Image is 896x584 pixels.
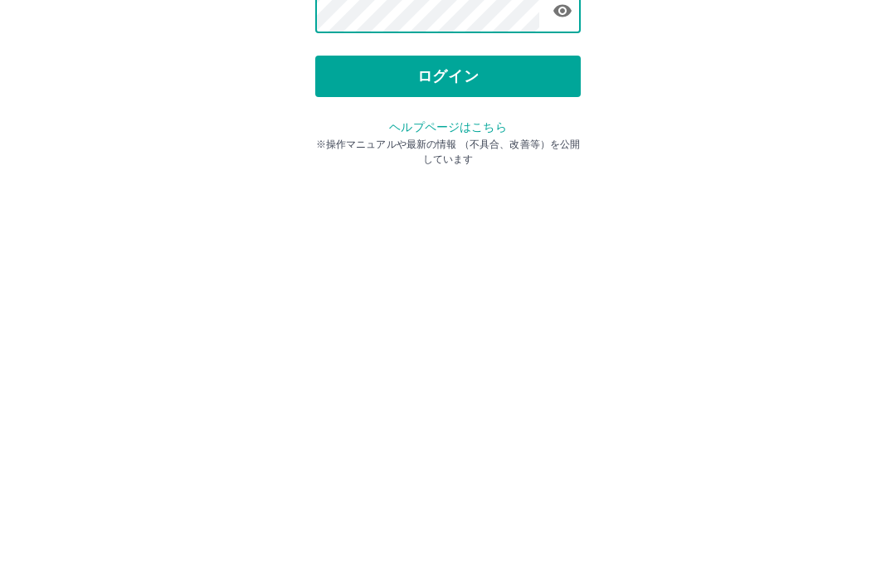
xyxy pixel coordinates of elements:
[315,287,581,328] button: ログイン
[327,213,371,226] label: パスワード
[327,155,362,168] label: 社員番号
[394,105,503,136] h2: ログイン
[315,368,581,398] p: ※操作マニュアルや最新の情報 （不具合、改善等）を公開しています
[389,352,506,365] a: ヘルプページはこちら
